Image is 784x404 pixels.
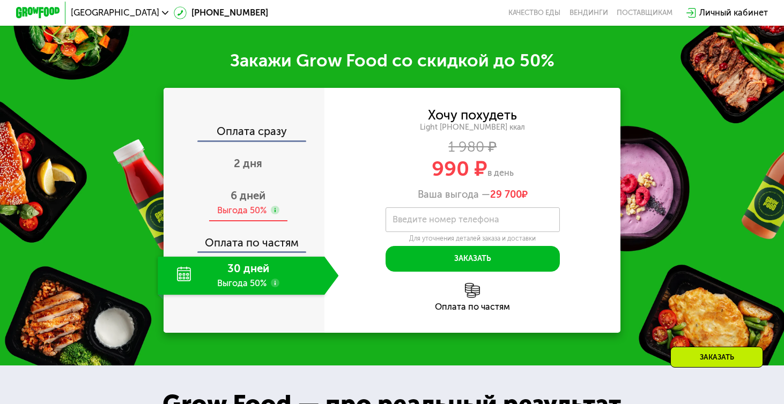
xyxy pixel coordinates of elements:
span: 990 ₽ [432,156,487,181]
img: l6xcnZfty9opOoJh.png [465,283,480,298]
div: Заказать [670,347,763,368]
button: Заказать [386,246,560,272]
span: ₽ [490,189,528,200]
span: в день [487,168,514,178]
div: Хочу похудеть [428,109,517,121]
div: Выгода 50% [217,205,267,216]
div: поставщикам [617,9,672,17]
span: 29 700 [490,189,522,200]
a: [PHONE_NUMBER] [174,6,268,19]
div: Оплата сразу [165,126,325,140]
div: Light [PHONE_NUMBER] ккал [324,123,620,132]
div: Оплата по частям [324,303,620,311]
div: Оплата по частям [165,226,325,251]
a: Вендинги [569,9,608,17]
span: 6 дней [231,189,265,202]
div: Для уточнения деталей заказа и доставки [386,235,560,243]
div: Личный кабинет [699,6,768,19]
div: 1 980 ₽ [324,141,620,153]
span: 2 дня [234,157,262,170]
a: Качество еды [508,9,560,17]
div: Ваша выгода — [324,189,620,200]
span: [GEOGRAPHIC_DATA] [71,9,159,17]
label: Введите номер телефона [393,216,499,222]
